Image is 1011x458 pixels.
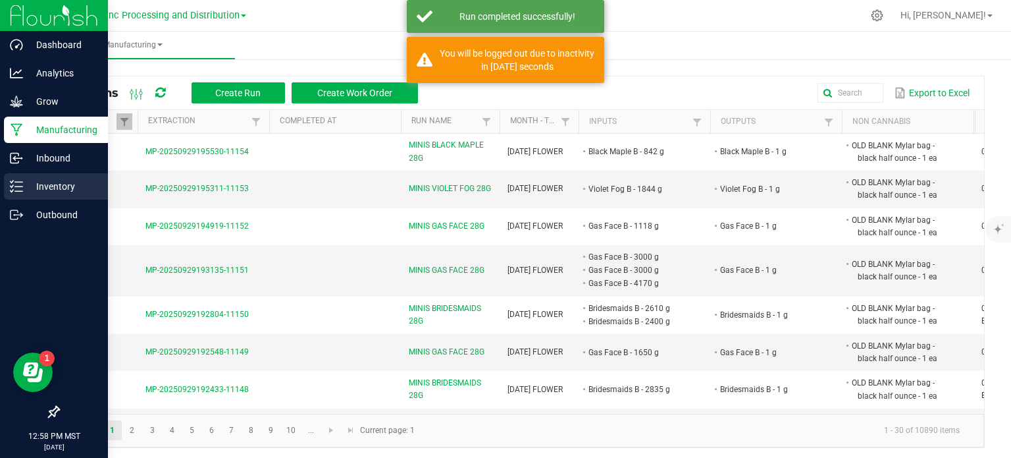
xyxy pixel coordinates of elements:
span: [DATE] FLOWER [507,266,563,275]
li: Bridesmaids B - 2610 g [586,302,690,315]
span: [DATE] FLOWER [507,347,563,357]
p: [DATE] [6,442,102,452]
inline-svg: Dashboard [10,38,23,51]
p: Manufacturing [23,122,102,138]
li: Bridesmaids B - 1 g [718,383,822,396]
a: Run NameSortable [411,116,478,127]
span: MINIS GAS FACE 28G [409,264,484,277]
a: Page 4 [163,420,182,440]
div: All Runs [68,82,428,104]
li: Gas Face B - 3000 g [586,264,690,277]
li: OLD BLANK Mylar bag - black half ounce - 1 ea [850,258,954,283]
a: Page 1 [103,420,122,440]
a: Filter [248,113,264,130]
span: MP-20250929195311-11153 [145,184,249,193]
iframe: Resource center unread badge [39,351,55,366]
span: [DATE] FLOWER [507,147,563,156]
span: Create Run [215,88,261,98]
p: Outbound [23,207,102,223]
button: Export to Excel [891,82,973,104]
p: 12:58 PM MST [6,430,102,442]
p: Grow [23,94,102,109]
li: OLD BLANK Mylar bag - black half ounce - 1 ea [850,376,954,402]
li: Violet Fog B - 1 g [718,183,822,196]
p: Dashboard [23,37,102,53]
a: Manufacturing [32,32,235,59]
a: Page 10 [282,420,301,440]
span: [DATE] FLOWER [507,184,563,193]
span: Globe Farmacy Inc Processing and Distribution [38,10,240,21]
span: MINIS BRIDESMAIDS 28G [409,302,492,328]
li: OLD BLANK Mylar bag - black half ounce - 1 ea [850,214,954,239]
li: Gas Face B - 3000 g [586,250,690,264]
li: Gas Face B - 1 g [718,346,822,359]
iframe: Resource center [13,353,53,392]
a: Completed AtSortable [280,116,396,127]
a: Go to the last page [341,420,360,440]
li: Black Maple B - 842 g [586,145,690,158]
button: Create Run [192,82,285,103]
a: Month - TypeSortable [510,116,557,127]
span: Manufacturing [32,40,235,51]
a: Filter [821,114,837,130]
span: MP-20250929194919-11152 [145,221,249,231]
li: OLD BLANK Mylar bag - black half ounce - 1 ea [850,176,954,202]
span: MINIS GAS FACE 28G [409,346,484,358]
span: MP-20250929195530-11154 [145,147,249,156]
button: Create Work Order [292,82,418,103]
span: [DATE] FLOWER [507,310,563,319]
a: Page 8 [242,420,261,440]
li: Gas Face B - 1 g [718,264,822,277]
li: OLD BLANK Mylar bag - black half ounce - 1 ea [850,139,954,165]
a: Page 7 [222,420,241,440]
div: Manage settings [869,9,885,22]
span: MP-20250929192548-11149 [145,347,249,357]
a: ExtractionSortable [148,116,247,127]
kendo-pager-info: 1 - 30 of 10890 items [423,420,970,442]
span: MP-20250929192433-11148 [145,385,249,394]
span: Go to the last page [346,425,356,436]
kendo-pager: Current page: 1 [59,414,984,447]
span: MINIS VIOLET FOG 28G [409,183,491,195]
div: Run completed successfully! [440,10,594,23]
inline-svg: Manufacturing [10,123,23,136]
span: Create Work Order [317,88,392,98]
a: Filter [479,113,494,130]
span: [DATE] FLOWER [507,221,563,231]
span: MP-20250929193135-11151 [145,266,249,275]
a: Filter [557,113,573,130]
li: Gas Face B - 4170 g [586,277,690,290]
a: Filter [117,113,132,130]
li: Gas Face B - 1118 g [586,219,690,233]
li: Bridesmaids B - 2400 g [586,315,690,328]
a: Page 11 [301,420,321,440]
li: OLD BLANK Mylar bag - black half ounce - 1 ea [850,302,954,328]
th: Inputs [579,110,710,134]
a: Page 3 [143,420,162,440]
a: Page 5 [182,420,201,440]
a: Go to the next page [322,420,341,440]
inline-svg: Inbound [10,152,23,165]
input: Search [817,83,883,103]
li: Violet Fog B - 1844 g [586,183,690,196]
span: MP-20250929192804-11150 [145,310,249,319]
inline-svg: Outbound [10,208,23,221]
span: Hi, [PERSON_NAME]! [900,10,986,20]
span: Go to the next page [326,425,336,436]
li: Gas Face B - 1 g [718,219,822,233]
li: Bridesmaids B - 2835 g [586,383,690,396]
li: OLD BLANK Mylar bag - black half ounce - 1 ea [850,339,954,365]
span: MINIS BRIDESMAIDS 28G [409,377,492,402]
inline-svg: Inventory [10,180,23,193]
p: Inventory [23,179,102,194]
a: Page 6 [202,420,221,440]
span: MINIS GAS FACE 28G [409,220,484,233]
th: Outputs [710,110,842,134]
div: You will be logged out due to inactivity in 1197 seconds [440,47,594,73]
li: Black Maple B - 1 g [718,145,822,158]
a: Page 9 [261,420,280,440]
span: [DATE] FLOWER [507,385,563,394]
p: Inbound [23,150,102,166]
li: Gas Face B - 1650 g [586,346,690,359]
